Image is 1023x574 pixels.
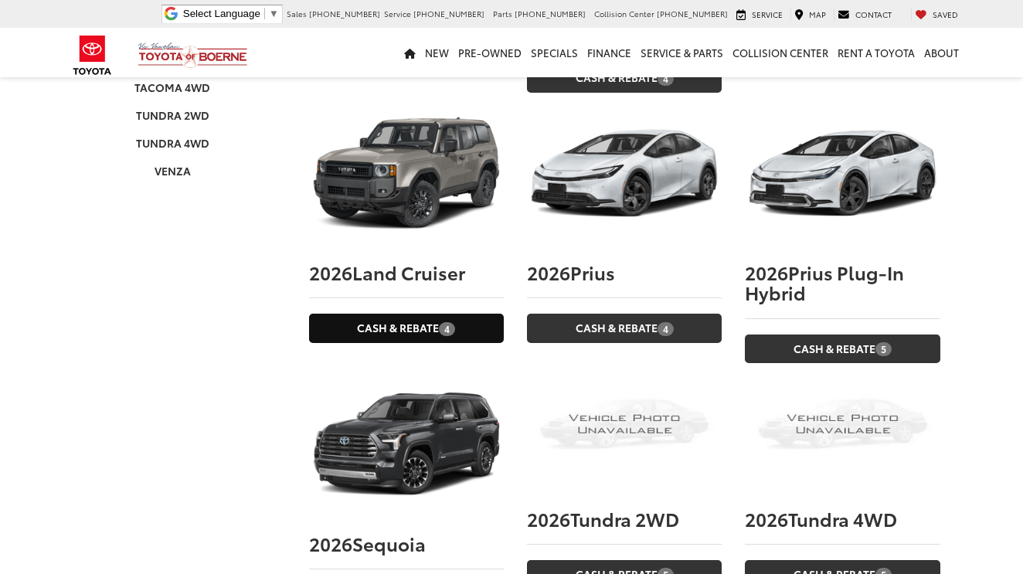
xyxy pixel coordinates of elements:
[728,28,833,77] a: Collision Center
[309,100,504,246] img: 2026 Toyota Land Cruiser
[636,28,728,77] a: Service & Parts: Opens in a new tab
[493,8,512,19] span: Parts
[833,28,919,77] a: Rent a Toyota
[439,322,455,336] span: 4
[875,342,892,356] span: 5
[658,72,674,86] span: 4
[138,42,248,69] img: Vic Vaughan Toyota of Boerne
[745,335,940,363] a: Cash & Rebate5
[745,505,788,532] span: 2026
[732,8,787,21] a: Service
[413,8,484,19] span: [PHONE_NUMBER]
[287,8,307,19] span: Sales
[454,28,526,77] a: Pre-Owned
[309,371,504,517] img: 2026 Toyota Sequoia
[752,8,783,20] span: Service
[269,8,279,19] span: ▼
[745,262,940,303] h3: Prius Plug-In Hybrid
[183,8,260,19] span: Select Language
[745,100,940,246] img: 2026 Toyota Prius Plug-In Hybrid
[855,8,892,20] span: Contact
[657,8,728,19] span: [PHONE_NUMBER]
[583,28,636,77] a: Finance
[790,8,830,21] a: Map
[71,101,274,129] a: Tundra 2WD
[527,505,570,532] span: 2026
[309,259,352,285] span: 2026
[745,508,940,528] h3: Tundra 4WD
[309,530,352,556] span: 2026
[527,508,722,528] h3: Tundra 2WD
[309,262,504,282] h3: Land Cruiser
[264,8,265,19] span: ​
[515,8,586,19] span: [PHONE_NUMBER]
[399,28,420,77] a: Home
[71,157,274,185] a: Venza
[809,8,826,20] span: Map
[420,28,454,77] a: New
[658,322,674,336] span: 4
[527,314,722,342] a: Cash & Rebate4
[834,8,896,21] a: Contact
[309,8,380,19] span: [PHONE_NUMBER]
[71,73,274,101] a: Tacoma 4WD
[594,8,654,19] span: Collision Center
[384,8,411,19] span: Service
[911,8,962,21] a: My Saved Vehicles
[745,371,940,492] img: 2026 Toyota Tundra 4WD
[527,371,722,492] img: 2026 Toyota Tundra 2WD
[183,8,279,19] a: Select Language​
[933,8,958,20] span: Saved
[526,28,583,77] a: Specials
[527,259,570,285] span: 2026
[309,314,504,342] a: Cash & Rebate4
[745,259,788,285] span: 2026
[71,129,274,157] a: Tundra 4WD
[527,100,722,246] img: 2026 Toyota Prius
[527,63,722,92] a: Cash & Rebate4
[63,30,121,80] img: Toyota
[527,262,722,282] h3: Prius
[919,28,964,77] a: About
[309,533,504,553] h3: Sequoia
